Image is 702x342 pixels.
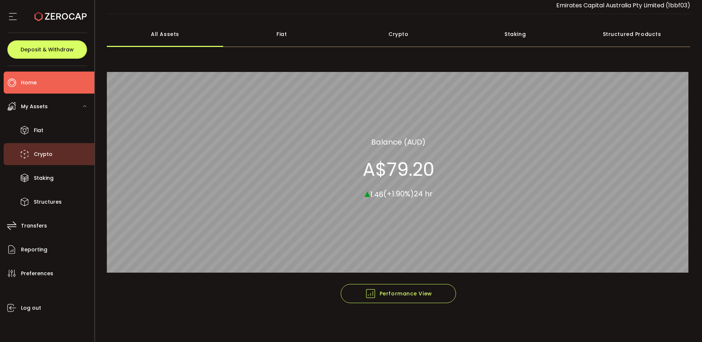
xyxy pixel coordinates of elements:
[365,185,370,201] span: ▴
[34,197,62,207] span: Structures
[573,21,690,47] div: Structured Products
[365,288,432,299] span: Performance View
[21,77,37,88] span: Home
[34,149,53,160] span: Crypto
[21,244,47,255] span: Reporting
[21,101,48,112] span: My Assets
[21,268,53,279] span: Preferences
[370,189,383,199] span: 1.46
[34,173,54,183] span: Staking
[21,303,41,313] span: Log out
[21,221,47,231] span: Transfers
[556,1,690,10] span: Emirates Capital Australia Pty Limited (1bbf03)
[21,47,74,52] span: Deposit & Withdraw
[363,158,434,180] section: A$79.20
[341,284,456,303] button: Performance View
[383,189,414,199] span: (+1.90%)
[665,307,702,342] iframe: Chat Widget
[34,125,43,136] span: Fiat
[223,21,340,47] div: Fiat
[371,136,426,147] section: Balance (AUD)
[107,21,224,47] div: All Assets
[457,21,573,47] div: Staking
[414,189,433,199] span: 24 hr
[7,40,87,59] button: Deposit & Withdraw
[340,21,457,47] div: Crypto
